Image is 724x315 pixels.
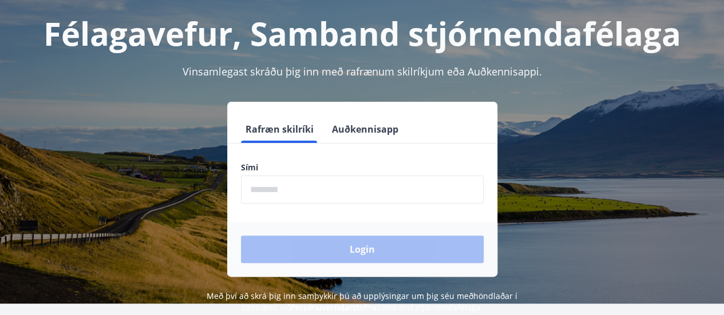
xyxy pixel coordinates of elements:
a: Persónuverndarstefna [291,302,377,313]
label: Sími [241,162,484,173]
button: Auðkennisapp [327,115,403,143]
span: Vinsamlegast skráðu þig inn með rafrænum skilríkjum eða Auðkennisappi. [183,65,542,78]
span: Með því að skrá þig inn samþykkir þú að upplýsingar um þig séu meðhöndlaðar í samræmi við Samband... [207,290,517,313]
h1: Félagavefur, Samband stjórnendafélaga [14,11,710,55]
button: Rafræn skilríki [241,115,318,143]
